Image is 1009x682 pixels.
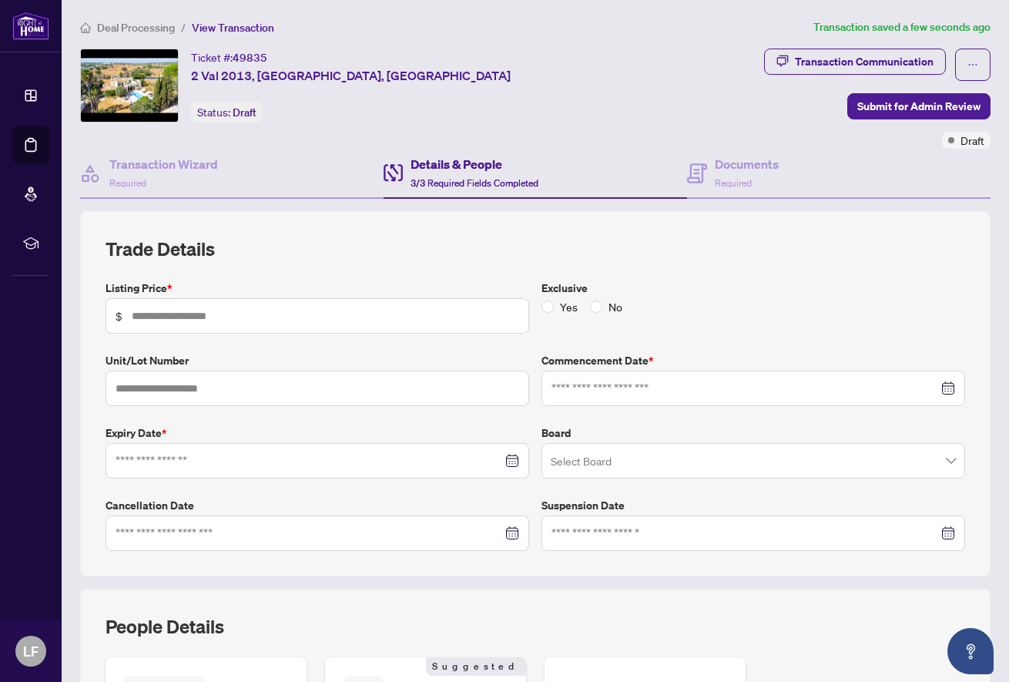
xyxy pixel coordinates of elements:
[191,66,511,85] span: 2 Val 2013, [GEOGRAPHIC_DATA], [GEOGRAPHIC_DATA]
[109,155,218,173] h4: Transaction Wizard
[192,21,274,35] span: View Transaction
[554,298,584,315] span: Yes
[947,628,994,674] button: Open asap
[715,155,779,173] h4: Documents
[426,657,526,676] span: Suggested
[80,22,91,33] span: home
[233,106,256,119] span: Draft
[813,18,991,36] article: Transaction saved a few seconds ago
[106,614,224,639] h2: People Details
[541,497,965,514] label: Suspension Date
[847,93,991,119] button: Submit for Admin Review
[960,132,984,149] span: Draft
[181,18,186,36] li: /
[541,352,965,369] label: Commencement Date
[602,298,629,315] span: No
[81,49,178,122] img: IMG-X12358701_1.jpg
[967,59,978,70] span: ellipsis
[106,425,529,442] label: Expiry Date
[411,155,538,173] h4: Details & People
[541,280,965,297] label: Exclusive
[857,94,981,119] span: Submit for Admin Review
[795,49,934,74] div: Transaction Communication
[764,49,946,75] button: Transaction Communication
[411,177,538,189] span: 3/3 Required Fields Completed
[106,280,529,297] label: Listing Price
[23,640,39,662] span: LF
[106,237,965,261] h2: Trade Details
[541,425,965,442] label: Board
[97,21,175,35] span: Deal Processing
[12,12,49,40] img: logo
[715,177,752,189] span: Required
[106,497,529,514] label: Cancellation Date
[106,352,529,369] label: Unit/Lot Number
[116,307,122,324] span: $
[109,177,146,189] span: Required
[233,51,267,65] span: 49835
[191,102,263,123] div: Status:
[191,49,267,66] div: Ticket #:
